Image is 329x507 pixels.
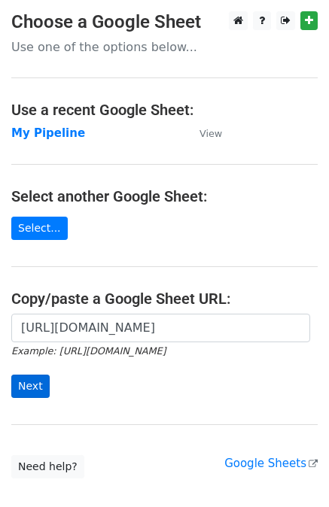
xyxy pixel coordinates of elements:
[11,314,310,342] input: Paste your Google Sheet URL here
[224,457,318,470] a: Google Sheets
[11,11,318,33] h3: Choose a Google Sheet
[184,126,222,140] a: View
[11,290,318,308] h4: Copy/paste a Google Sheet URL:
[11,455,84,478] a: Need help?
[254,435,329,507] iframe: Chat Widget
[11,217,68,240] a: Select...
[11,126,85,140] a: My Pipeline
[200,128,222,139] small: View
[11,39,318,55] p: Use one of the options below...
[11,345,166,357] small: Example: [URL][DOMAIN_NAME]
[11,375,50,398] input: Next
[11,101,318,119] h4: Use a recent Google Sheet:
[11,187,318,205] h4: Select another Google Sheet:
